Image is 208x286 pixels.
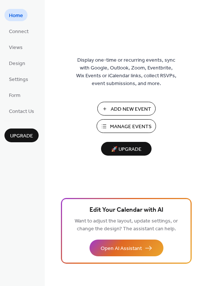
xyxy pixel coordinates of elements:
[76,56,176,88] span: Display one-time or recurring events, sync with Google, Outlook, Zoom, Eventbrite, Wix Events or ...
[97,102,156,116] button: Add New Event
[9,60,25,68] span: Design
[9,76,28,84] span: Settings
[75,216,178,234] span: Want to adjust the layout, update settings, or change the design? The assistant can help.
[4,25,33,37] a: Connect
[10,132,33,140] span: Upgrade
[90,205,163,215] span: Edit Your Calendar with AI
[4,89,25,101] a: Form
[4,129,39,142] button: Upgrade
[9,44,23,52] span: Views
[4,57,30,69] a: Design
[111,105,151,113] span: Add New Event
[97,119,156,133] button: Manage Events
[105,144,147,155] span: 🚀 Upgrade
[4,9,27,21] a: Home
[4,41,27,53] a: Views
[9,108,34,116] span: Contact Us
[9,12,23,20] span: Home
[9,28,29,36] span: Connect
[90,240,163,256] button: Open AI Assistant
[101,245,142,253] span: Open AI Assistant
[110,123,152,131] span: Manage Events
[101,142,152,156] button: 🚀 Upgrade
[4,73,33,85] a: Settings
[4,105,39,117] a: Contact Us
[9,92,20,100] span: Form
